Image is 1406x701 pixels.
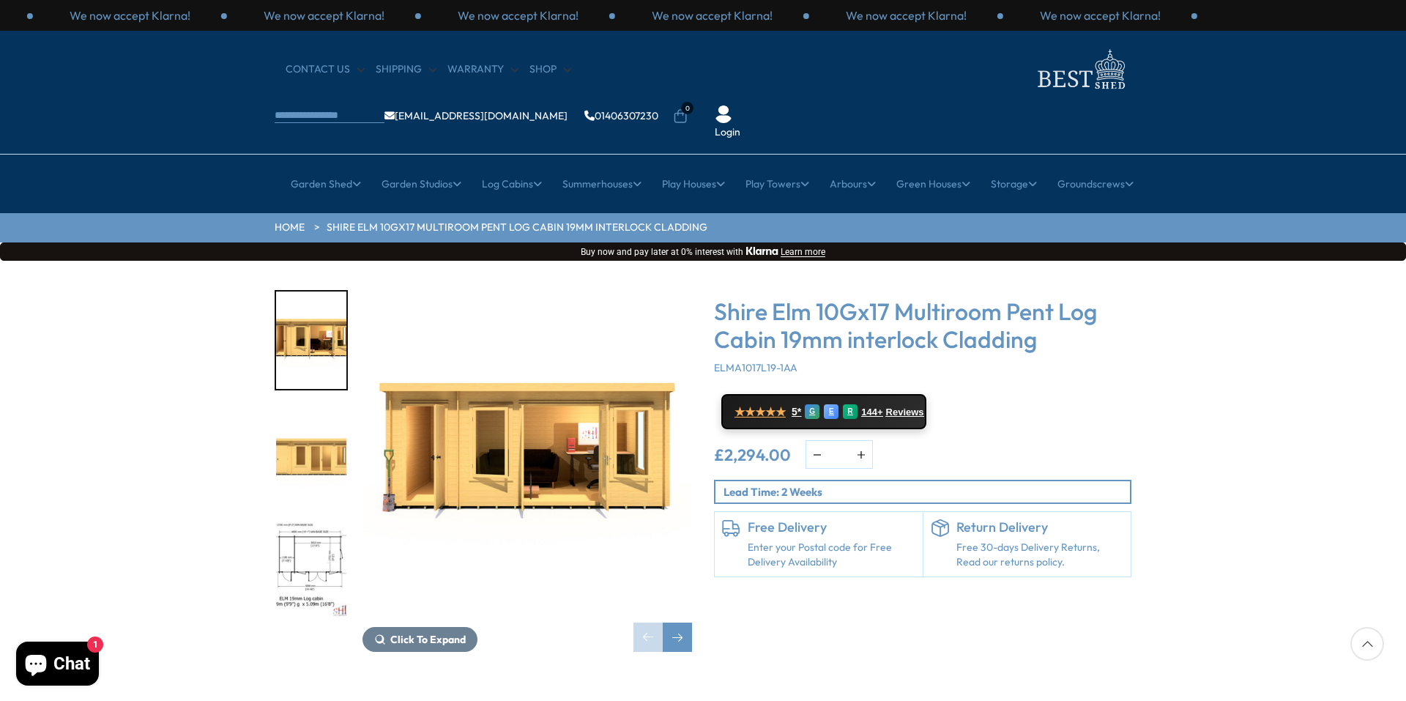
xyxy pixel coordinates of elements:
a: Play Houses [662,166,725,202]
p: We now accept Klarna! [1040,7,1161,23]
a: Arbours [830,166,876,202]
ins: £2,294.00 [714,447,791,463]
div: 3 / 3 [1003,7,1197,23]
inbox-online-store-chat: Shopify online store chat [12,642,103,689]
p: We now accept Klarna! [846,7,967,23]
a: HOME [275,220,305,235]
span: ★★★★★ [734,405,786,419]
a: Log Cabins [482,166,542,202]
a: ★★★★★ 5* G E R 144+ Reviews [721,394,926,429]
div: 1 / 10 [362,290,692,652]
a: Warranty [447,62,518,77]
a: Groundscrews [1057,166,1134,202]
div: 3 / 10 [275,519,348,620]
span: 0 [681,102,693,114]
a: Shire Elm 10Gx17 Multiroom Pent Log Cabin 19mm interlock Cladding [327,220,707,235]
h3: Shire Elm 10Gx17 Multiroom Pent Log Cabin 19mm interlock Cladding [714,297,1131,354]
img: User Icon [715,105,732,123]
div: G [805,404,819,419]
p: Lead Time: 2 Weeks [724,484,1130,500]
div: Previous slide [633,623,663,652]
a: Garden Shed [291,166,361,202]
h6: Free Delivery [748,519,915,535]
button: Click To Expand [362,627,477,652]
img: Shire Elm 10Gx17 Multiroom Pent Log Cabin 19mm interlock Cladding - Best Shed [362,290,692,620]
a: Garden Studios [382,166,461,202]
img: Elm2990x50909_9x16_8PLAN_fa07f756-2e9b-4080-86e3-fc095bf7bbd6_200x200.jpg [276,521,346,618]
span: ELMA1017L19-1AA [714,361,797,374]
div: 3 / 3 [421,7,615,23]
div: 2 / 3 [809,7,1003,23]
p: We now accept Klarna! [70,7,190,23]
p: We now accept Klarna! [652,7,773,23]
p: We now accept Klarna! [458,7,579,23]
a: Enter your Postal code for Free Delivery Availability [748,541,915,569]
div: 1 / 3 [615,7,809,23]
a: CONTACT US [286,62,365,77]
img: Elm2990x50909_9x16_8000_578f2222-942b-4b45-bcfa-3677885ef887_200x200.jpg [276,407,346,504]
a: 0 [673,109,688,124]
div: 1 / 3 [33,7,227,23]
h6: Return Delivery [956,519,1124,535]
img: logo [1029,45,1131,93]
div: Next slide [663,623,692,652]
div: 2 / 10 [275,405,348,505]
p: We now accept Klarna! [264,7,384,23]
a: Shipping [376,62,436,77]
a: Shop [529,62,571,77]
span: Click To Expand [390,633,466,646]
a: Play Towers [745,166,809,202]
a: Login [715,125,740,140]
a: Storage [991,166,1037,202]
img: Elm2990x50909_9x16_8000LIFESTYLE_ebb03b52-3ad0-433a-96f0-8190fa0c79cb_200x200.jpg [276,292,346,389]
span: 144+ [861,407,882,418]
div: 1 / 10 [275,290,348,390]
a: Green Houses [896,166,970,202]
div: R [843,404,858,419]
span: Reviews [886,407,924,418]
a: [EMAIL_ADDRESS][DOMAIN_NAME] [384,111,568,121]
p: Free 30-days Delivery Returns, Read our returns policy. [956,541,1124,569]
a: 01406307230 [584,111,658,121]
div: 2 / 3 [227,7,421,23]
div: E [824,404,838,419]
a: Summerhouses [562,166,641,202]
